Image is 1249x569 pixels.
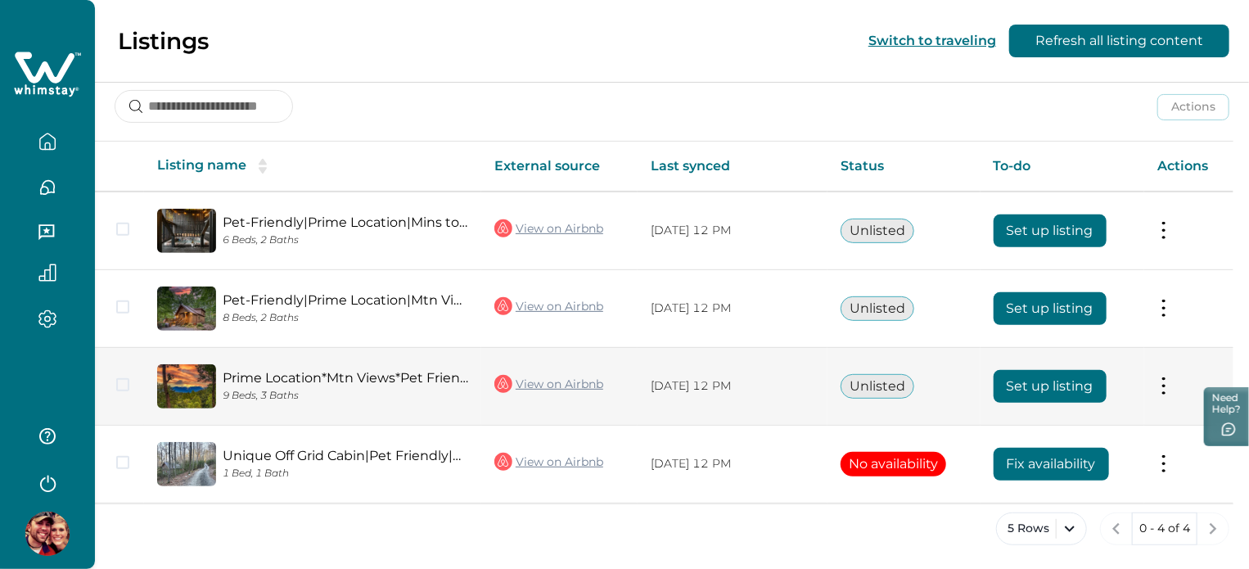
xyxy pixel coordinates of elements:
p: [DATE] 12 PM [651,300,814,317]
p: [DATE] 12 PM [651,378,814,395]
p: [DATE] 12 PM [651,456,814,472]
a: View on Airbnb [494,296,603,317]
th: Status [827,142,981,192]
th: Last synced [638,142,827,192]
th: To-do [981,142,1144,192]
a: Pet-Friendly|Prime Location|Mtn Views|Hot Tub [223,292,468,308]
p: [DATE] 12 PM [651,223,814,239]
button: Set up listing [994,292,1107,325]
p: 1 Bed, 1 Bath [223,467,468,480]
button: Fix availability [994,448,1109,481]
th: External source [481,142,638,192]
button: Unlisted [841,296,914,321]
p: 0 - 4 of 4 [1139,521,1190,537]
button: Switch to traveling [868,33,996,48]
p: 9 Beds, 3 Baths [223,390,468,402]
a: Pet-Friendly|Prime Location|Mins to [GEOGRAPHIC_DATA]|Hot tub [223,215,468,230]
button: Refresh all listing content [1009,25,1229,57]
button: 0 - 4 of 4 [1132,513,1197,545]
button: Unlisted [841,374,914,399]
button: next page [1197,513,1229,545]
button: Set up listing [994,215,1107,247]
th: Actions [1144,142,1233,192]
button: 5 Rows [996,513,1087,545]
button: Set up listing [994,370,1107,403]
a: Unique Off Grid Cabin|Pet Friendly|Secluded [223,448,468,463]
img: propertyImage_Pet-Friendly|Prime Location|Mtn Views|Hot Tub [157,287,216,331]
p: 6 Beds, 2 Baths [223,234,468,246]
button: Actions [1157,94,1229,120]
img: Whimstay Host [25,512,70,556]
p: 8 Beds, 2 Baths [223,312,468,324]
a: View on Airbnb [494,373,603,395]
button: Unlisted [841,219,914,243]
button: previous page [1100,513,1133,545]
a: Prime Location*Mtn Views*Pet Friendly*Hot tub [223,370,468,386]
a: View on Airbnb [494,218,603,239]
th: Listing name [144,142,481,192]
a: View on Airbnb [494,451,603,472]
img: propertyImage_Prime Location*Mtn Views*Pet Friendly*Hot tub [157,364,216,409]
img: propertyImage_Pet-Friendly|Prime Location|Mins to Pkwy|Hot tub [157,209,216,253]
button: No availability [841,452,946,476]
img: propertyImage_Unique Off Grid Cabin|Pet Friendly|Secluded [157,442,216,486]
button: sorting [246,158,279,174]
p: Listings [118,27,209,55]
